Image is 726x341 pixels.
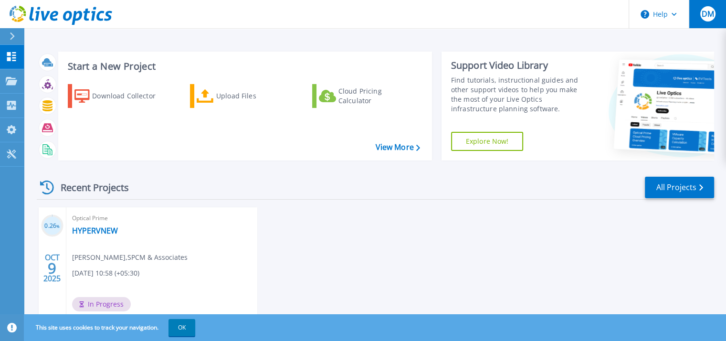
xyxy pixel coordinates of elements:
[68,61,420,72] h3: Start a New Project
[26,319,195,336] span: This site uses cookies to track your navigation.
[72,252,188,263] span: [PERSON_NAME] , SPCM & Associates
[92,86,168,106] div: Download Collector
[216,86,293,106] div: Upload Files
[451,132,524,151] a: Explore Now!
[41,221,63,232] h3: 0.26
[312,84,419,108] a: Cloud Pricing Calculator
[645,177,714,198] a: All Projects
[338,86,415,106] div: Cloud Pricing Calculator
[190,84,296,108] a: Upload Files
[168,319,195,336] button: OK
[375,143,420,152] a: View More
[48,264,56,272] span: 9
[72,213,252,224] span: Optical Prime
[72,297,131,311] span: In Progress
[72,268,139,278] span: [DATE] 10:58 (+05:30)
[56,224,60,229] span: %
[37,176,142,199] div: Recent Projects
[451,75,588,114] div: Find tutorials, instructional guides and other support videos to help you make the most of your L...
[701,10,714,18] span: DM
[68,84,174,108] a: Download Collector
[43,251,61,286] div: OCT 2025
[451,59,588,72] div: Support Video Library
[191,313,250,324] span: Project ID: 3085170
[72,226,118,235] a: HYPERVNEW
